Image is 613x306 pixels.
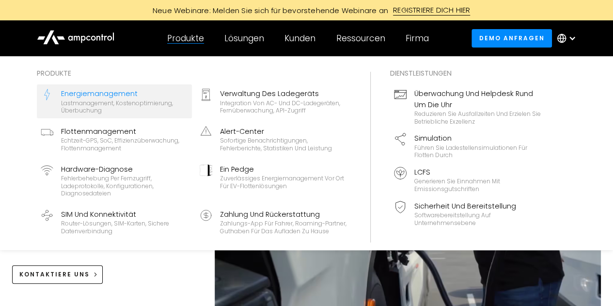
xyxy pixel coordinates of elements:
a: Überwachung und Helpdesk rund um die UhrReduzieren Sie Ausfallzeiten und erzielen Sie betrieblich... [390,84,545,129]
div: Kunden [284,33,315,44]
div: Neue Webinare: Melden Sie sich für bevorstehende Webinare an [143,5,393,16]
div: Überwachung und Helpdesk rund um die Uhr [414,88,541,110]
div: REGISTRIERE DICH HIER [393,5,470,16]
div: Dienstleistungen [390,68,545,79]
div: Softwarebereitstellung auf Unternehmensebene [414,211,541,226]
div: Simulation [414,133,541,144]
div: Ressourcen [336,33,385,44]
div: Produkte [167,33,204,44]
div: Reduzieren Sie Ausfallzeiten und erzielen Sie betriebliche Exzellenz [414,110,541,125]
div: Echtzeit-GPS, SoC, Effizienzüberwachung, Flottenmanagement [61,137,188,152]
a: FlottenmanagementEchtzeit-GPS, SoC, Effizienzüberwachung, Flottenmanagement [37,122,192,156]
a: Ein PedgeZuverlässiges Energiemanagement vor Ort für EV-Flottenlösungen [196,160,351,201]
div: Flottenmanagement [61,126,188,137]
div: Energiemanagement [61,88,188,99]
div: Firma [406,33,429,44]
a: SimulationFühren Sie Ladestellensimulationen für Flotten durch [390,129,545,163]
div: Verwaltung des Ladegeräts [220,88,347,99]
div: Sicherheit und Bereitstellung [414,201,541,211]
div: Ein Pedge [220,164,347,175]
a: LCFSGenerieren Sie Einnahmen mit Emissionsgutschriften [390,163,545,197]
div: Zahlungs-App für Fahrer, Roaming-Partner, Guthaben für das Aufladen zu Hause [220,220,347,235]
div: Zuverlässiges Energiemanagement vor Ort für EV-Flottenlösungen [220,175,347,190]
a: Demo anfragen [472,29,552,47]
div: Zahlung und Rückerstattung [220,209,347,220]
a: Zahlung und RückerstattungZahlungs-App für Fahrer, Roaming-Partner, Guthaben für das Aufladen zu ... [196,205,351,239]
div: Lösungen [224,33,264,44]
a: Alert-CenterSofortige Benachrichtigungen, Fehlerberichte, Statistiken und Leistung [196,122,351,156]
a: Verwaltung des LadegerätsIntegration von AC- und DC-Ladegeräten, Fernüberwachung, API-Zugriff [196,84,351,118]
div: Hardware-Diagnose [61,164,188,175]
div: LCFS [414,167,541,177]
div: Generieren Sie Einnahmen mit Emissionsgutschriften [414,177,541,193]
div: Führen Sie Ladestellensimulationen für Flotten durch [414,144,541,159]
div: Alert-Center [220,126,347,137]
a: EnergiemanagementLastmanagement, Kostenoptimierung, Überbuchung [37,84,192,118]
div: Integration von AC- und DC-Ladegeräten, Fernüberwachung, API-Zugriff [220,99,347,114]
a: SIM und KonnektivitätRouter-Lösungen, SIM-Karten, sichere Datenverbindung [37,205,192,239]
a: Hardware-DiagnoseFehlerbehebung per Fernzugriff, Ladeprotokolle, Konfigurationen, Diagnosedateien [37,160,192,201]
div: Fehlerbehebung per Fernzugriff, Ladeprotokolle, Konfigurationen, Diagnosedateien [61,175,188,197]
div: Lastmanagement, Kostenoptimierung, Überbuchung [61,99,188,114]
div: KONTAKTIERE UNS [19,270,90,279]
div: SIM und Konnektivität [61,209,188,220]
div: Router-Lösungen, SIM-Karten, sichere Datenverbindung [61,220,188,235]
a: KONTAKTIERE UNS [12,265,103,283]
a: Sicherheit und BereitstellungSoftwarebereitstellung auf Unternehmensebene [390,197,545,231]
div: Sofortige Benachrichtigungen, Fehlerberichte, Statistiken und Leistung [220,137,347,152]
div: Produkte [37,68,351,79]
a: Neue Webinare: Melden Sie sich für bevorstehende Webinare anREGISTRIERE DICH HIER [89,5,525,16]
